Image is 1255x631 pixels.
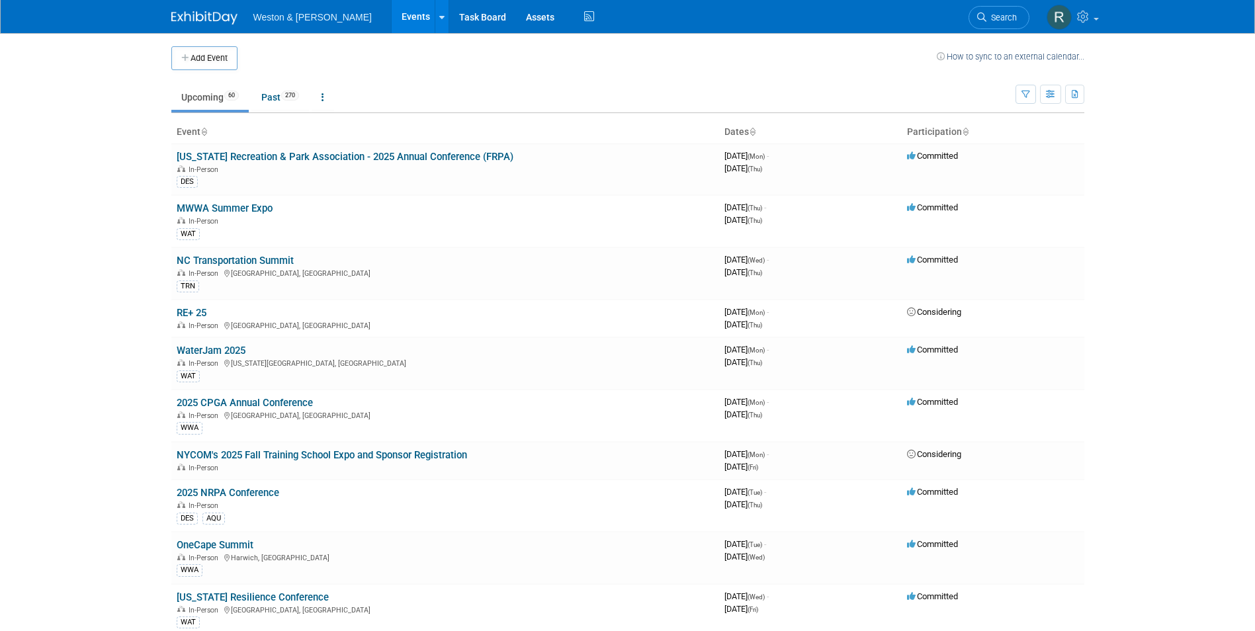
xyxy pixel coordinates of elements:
span: (Tue) [748,541,762,548]
span: - [767,397,769,407]
img: In-Person Event [177,321,185,328]
span: Committed [907,151,958,161]
img: In-Person Event [177,554,185,560]
div: [GEOGRAPHIC_DATA], [GEOGRAPHIC_DATA] [177,319,714,330]
a: How to sync to an external calendar... [937,52,1084,62]
div: WWA [177,422,202,434]
span: (Thu) [748,501,762,509]
span: (Thu) [748,165,762,173]
div: [GEOGRAPHIC_DATA], [GEOGRAPHIC_DATA] [177,409,714,420]
div: AQU [202,513,225,525]
span: - [764,487,766,497]
span: (Mon) [748,309,765,316]
a: NYCOM's 2025 Fall Training School Expo and Sponsor Registration [177,449,467,461]
a: Upcoming60 [171,85,249,110]
span: 270 [281,91,299,101]
div: WAT [177,370,200,382]
span: [DATE] [724,345,769,355]
span: (Fri) [748,464,758,471]
div: DES [177,176,198,188]
span: [DATE] [724,307,769,317]
span: Committed [907,345,958,355]
span: Committed [907,539,958,549]
span: In-Person [189,359,222,368]
span: 60 [224,91,239,101]
span: [DATE] [724,499,762,509]
span: In-Person [189,217,222,226]
span: In-Person [189,501,222,510]
span: Committed [907,202,958,212]
span: [DATE] [724,215,762,225]
span: (Thu) [748,321,762,329]
a: 2025 CPGA Annual Conference [177,397,313,409]
span: [DATE] [724,462,758,472]
a: [US_STATE] Resilience Conference [177,591,329,603]
a: [US_STATE] Recreation & Park Association - 2025 Annual Conference (FRPA) [177,151,513,163]
span: - [764,539,766,549]
img: In-Person Event [177,606,185,612]
span: [DATE] [724,539,766,549]
span: [DATE] [724,591,769,601]
img: ExhibitDay [171,11,238,24]
span: (Tue) [748,489,762,496]
span: (Mon) [748,451,765,458]
span: [DATE] [724,449,769,459]
img: In-Person Event [177,269,185,276]
span: In-Person [189,554,222,562]
div: [US_STATE][GEOGRAPHIC_DATA], [GEOGRAPHIC_DATA] [177,357,714,368]
span: [DATE] [724,319,762,329]
span: Committed [907,591,958,601]
span: In-Person [189,606,222,614]
span: (Wed) [748,257,765,264]
span: In-Person [189,464,222,472]
div: WAT [177,616,200,628]
span: [DATE] [724,202,766,212]
img: In-Person Event [177,217,185,224]
div: WWA [177,564,202,576]
a: Sort by Participation Type [962,126,969,137]
div: TRN [177,280,199,292]
span: - [767,345,769,355]
a: RE+ 25 [177,307,206,319]
a: MWWA Summer Expo [177,202,273,214]
span: Considering [907,449,961,459]
img: In-Person Event [177,411,185,418]
img: In-Person Event [177,359,185,366]
span: - [767,591,769,601]
span: In-Person [189,411,222,420]
img: Roberta Sinclair [1047,5,1072,30]
span: (Thu) [748,359,762,366]
span: (Fri) [748,606,758,613]
span: [DATE] [724,357,762,367]
span: (Wed) [748,554,765,561]
span: - [767,255,769,265]
img: In-Person Event [177,165,185,172]
span: (Wed) [748,593,765,601]
span: - [767,151,769,161]
span: (Mon) [748,153,765,160]
img: In-Person Event [177,501,185,508]
span: Search [986,13,1017,22]
span: [DATE] [724,163,762,173]
span: [DATE] [724,487,766,497]
span: (Thu) [748,269,762,276]
span: [DATE] [724,255,769,265]
span: [DATE] [724,151,769,161]
span: (Thu) [748,204,762,212]
span: (Mon) [748,399,765,406]
span: (Thu) [748,411,762,419]
a: Sort by Start Date [749,126,756,137]
span: In-Person [189,321,222,330]
div: [GEOGRAPHIC_DATA], [GEOGRAPHIC_DATA] [177,267,714,278]
span: Committed [907,397,958,407]
span: - [764,202,766,212]
span: Committed [907,255,958,265]
span: [DATE] [724,397,769,407]
a: 2025 NRPA Conference [177,487,279,499]
button: Add Event [171,46,238,70]
span: - [767,449,769,459]
a: Sort by Event Name [200,126,207,137]
th: Event [171,121,719,144]
span: In-Person [189,165,222,174]
a: Past270 [251,85,309,110]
